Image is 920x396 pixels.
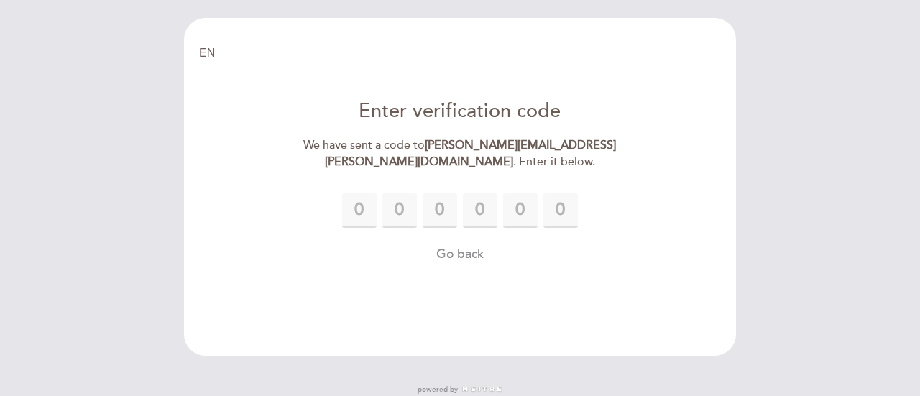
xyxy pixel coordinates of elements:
strong: [PERSON_NAME][EMAIL_ADDRESS][PERSON_NAME][DOMAIN_NAME] [325,138,617,169]
button: Go back [436,245,484,263]
span: powered by [418,385,458,395]
img: MEITRE [461,386,502,393]
input: 0 [423,193,457,228]
input: 0 [382,193,417,228]
input: 0 [503,193,538,228]
input: 0 [543,193,578,228]
a: powered by [418,385,502,395]
div: Enter verification code [295,98,625,126]
input: 0 [342,193,377,228]
div: We have sent a code to . Enter it below. [295,137,625,170]
input: 0 [463,193,497,228]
